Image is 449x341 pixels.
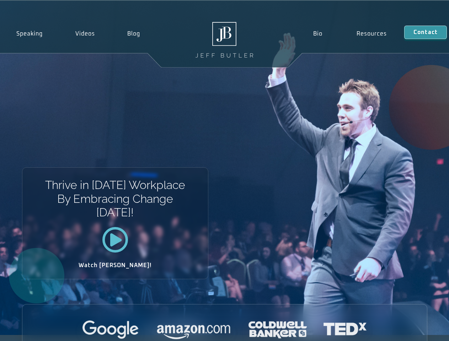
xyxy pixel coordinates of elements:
a: Videos [59,26,111,42]
h1: Thrive in [DATE] Workplace By Embracing Change [DATE]! [44,178,186,219]
span: Contact [413,29,438,35]
a: Contact [404,26,447,39]
a: Blog [111,26,156,42]
a: Resources [340,26,404,42]
h2: Watch [PERSON_NAME]! [47,262,183,268]
a: Bio [296,26,340,42]
nav: Menu [296,26,404,42]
